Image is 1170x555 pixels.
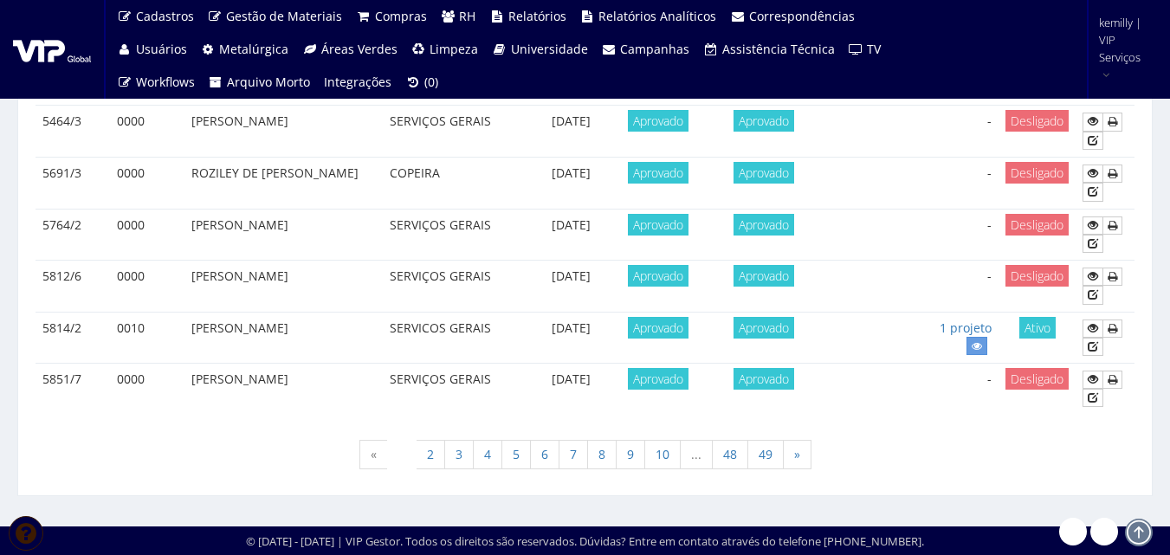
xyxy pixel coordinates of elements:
span: Aprovado [628,265,688,287]
td: - [920,209,999,261]
span: Aprovado [734,110,794,132]
span: kemilly | VIP Serviços [1099,14,1147,66]
td: 0000 [110,209,184,261]
span: Workflows [136,74,195,90]
span: Aprovado [628,368,688,390]
span: Universidade [511,41,588,57]
span: Correspondências [749,8,855,24]
td: 0000 [110,261,184,313]
span: Desligado [1005,162,1069,184]
td: [DATE] [530,363,611,414]
td: [DATE] [530,209,611,261]
td: [PERSON_NAME] [184,363,383,414]
span: Aprovado [628,110,688,132]
td: ROZILEY DE [PERSON_NAME] [184,158,383,210]
a: 4 [473,440,502,469]
span: Aprovado [734,317,794,339]
a: Limpeza [404,33,486,66]
span: RH [459,8,475,24]
span: (0) [424,74,438,90]
td: 5764/2 [36,209,110,261]
a: Áreas Verdes [295,33,404,66]
td: [DATE] [530,312,611,363]
span: Assistência Técnica [722,41,835,57]
a: Universidade [485,33,595,66]
td: - [920,158,999,210]
span: 1 [387,440,417,469]
span: Aprovado [734,214,794,236]
a: 5 [501,440,531,469]
span: Desligado [1005,214,1069,236]
span: Desligado [1005,368,1069,390]
a: Usuários [110,33,194,66]
span: Relatórios Analíticos [598,8,716,24]
a: 1 projeto [940,319,992,336]
a: 2 [416,440,445,469]
span: Ativo [1019,317,1056,339]
a: 3 [444,440,474,469]
td: 0000 [110,363,184,414]
td: [PERSON_NAME] [184,209,383,261]
span: ... [680,440,713,469]
td: 5814/2 [36,312,110,363]
a: Campanhas [595,33,697,66]
span: Limpeza [430,41,478,57]
img: logo [13,36,91,62]
span: Campanhas [620,41,689,57]
td: - [920,106,999,158]
td: [DATE] [530,261,611,313]
span: Relatórios [508,8,566,24]
td: - [920,261,999,313]
td: SERVIÇOS GERAIS [383,261,530,313]
span: Aprovado [628,162,688,184]
a: Assistência Técnica [696,33,842,66]
td: SERVIÇOS GERAIS [383,209,530,261]
span: Desligado [1005,110,1069,132]
a: 48 [712,440,748,469]
a: Arquivo Morto [202,66,318,99]
a: TV [842,33,889,66]
a: 49 [747,440,784,469]
a: 6 [530,440,559,469]
span: Aprovado [734,368,794,390]
td: [PERSON_NAME] [184,106,383,158]
a: Próxima » [783,440,811,469]
a: (0) [398,66,445,99]
td: [DATE] [530,158,611,210]
span: Áreas Verdes [321,41,398,57]
span: Aprovado [628,317,688,339]
td: SERVIÇOS GERAIS [383,106,530,158]
a: Integrações [317,66,398,99]
span: TV [867,41,881,57]
td: [PERSON_NAME] [184,312,383,363]
span: Aprovado [628,214,688,236]
a: 7 [559,440,588,469]
td: 5464/3 [36,106,110,158]
td: 0000 [110,158,184,210]
a: 9 [616,440,645,469]
a: Workflows [110,66,202,99]
span: Desligado [1005,265,1069,287]
td: - [920,363,999,414]
span: Compras [375,8,427,24]
span: Usuários [136,41,187,57]
span: Aprovado [734,265,794,287]
a: Metalúrgica [194,33,296,66]
a: 8 [587,440,617,469]
td: SERVIÇOS GERAIS [383,363,530,414]
td: 0010 [110,312,184,363]
span: « [359,440,388,469]
span: Gestão de Materiais [226,8,342,24]
span: Metalúrgica [219,41,288,57]
a: 10 [644,440,681,469]
td: 0000 [110,106,184,158]
td: COPEIRA [383,158,530,210]
td: [PERSON_NAME] [184,261,383,313]
td: 5691/3 [36,158,110,210]
td: 5851/7 [36,363,110,414]
span: Arquivo Morto [227,74,310,90]
span: Cadastros [136,8,194,24]
td: [DATE] [530,106,611,158]
span: Aprovado [734,162,794,184]
td: 5812/6 [36,261,110,313]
